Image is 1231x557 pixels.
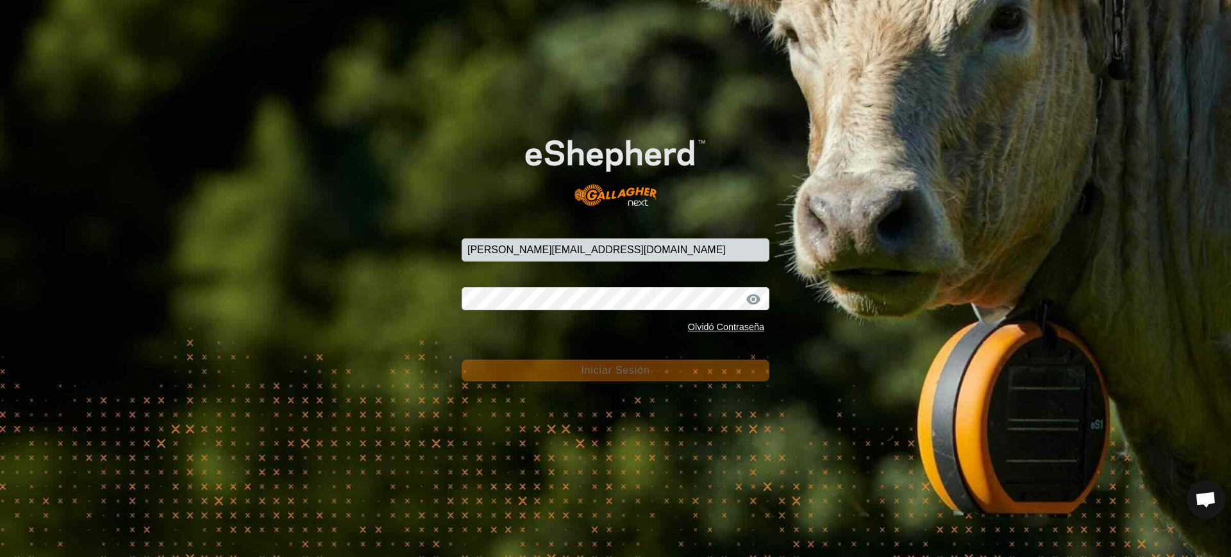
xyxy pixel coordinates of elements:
[492,114,739,219] img: Logo de eShepherd
[462,360,769,381] button: Iniciar Sesión
[1187,480,1225,519] a: Chat abierto
[581,365,649,376] span: Iniciar Sesión
[462,238,769,262] input: Correo Electrónico
[688,322,764,332] a: Olvidó Contraseña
